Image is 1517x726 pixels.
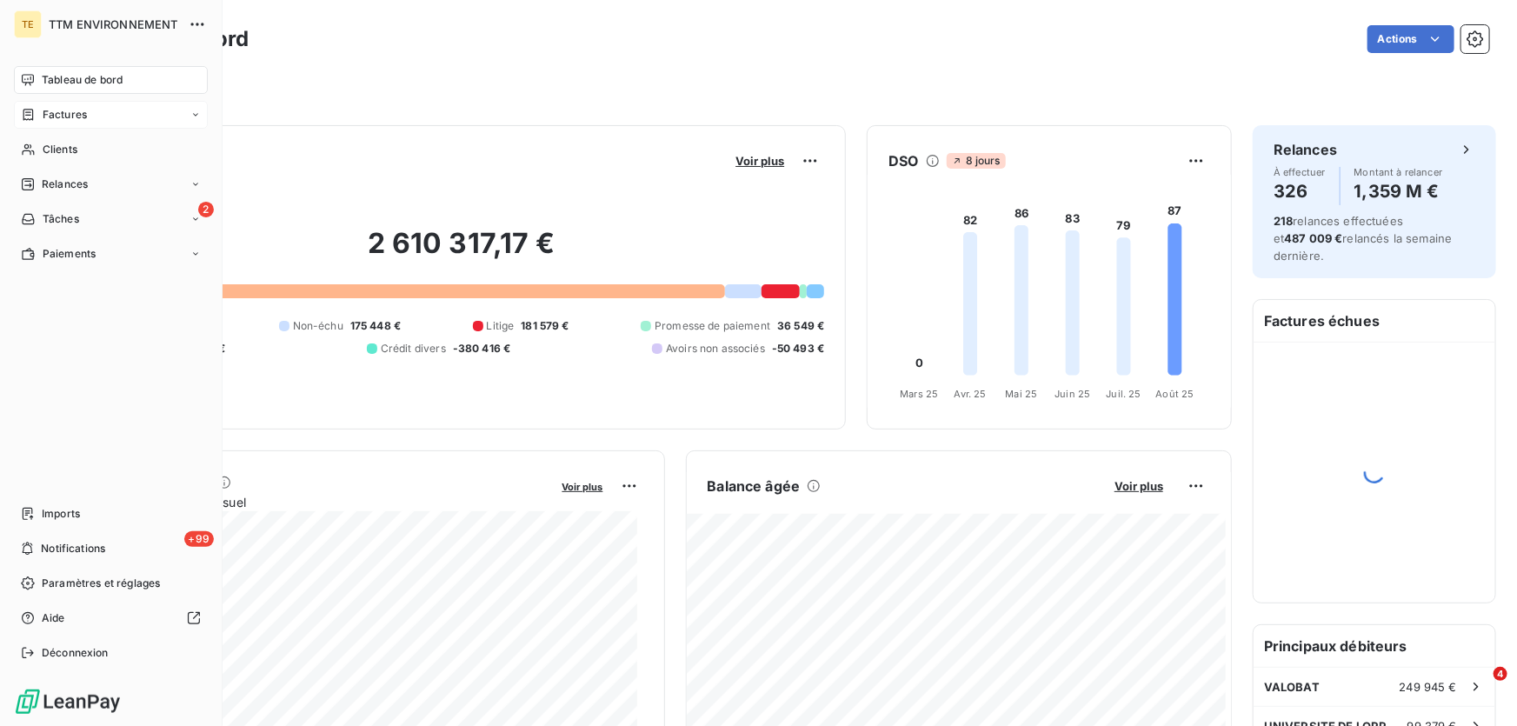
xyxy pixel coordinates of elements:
span: 175 448 € [350,318,401,334]
span: -50 493 € [772,341,824,356]
img: Logo LeanPay [14,688,122,716]
span: 4 [1494,667,1507,681]
h6: Relances [1274,139,1337,160]
span: Paramètres et réglages [42,576,160,591]
span: Chiffre d'affaires mensuel [98,493,550,511]
h6: Principaux débiteurs [1254,625,1495,667]
h6: DSO [888,150,918,171]
span: 249 945 € [1400,680,1457,694]
span: Non-échu [293,318,343,334]
span: VALOBAT [1264,680,1320,694]
button: Voir plus [1109,478,1168,494]
span: 8 jours [947,153,1006,169]
tspan: Juin 25 [1055,388,1091,400]
button: Voir plus [557,478,609,494]
span: Notifications [41,541,105,556]
span: Crédit divers [381,341,446,356]
span: 36 549 € [777,318,824,334]
span: TTM ENVIRONNEMENT [49,17,178,31]
span: Avoirs non associés [666,341,765,356]
iframe: Intercom live chat [1458,667,1500,709]
span: -380 416 € [453,341,511,356]
span: 487 009 € [1284,231,1342,245]
a: Tableau de bord [14,66,208,94]
span: Clients [43,142,77,157]
button: Voir plus [730,153,789,169]
h4: 1,359 M € [1354,177,1443,205]
span: Aide [42,610,65,626]
h6: Balance âgée [708,476,801,496]
span: Factures [43,107,87,123]
span: Montant à relancer [1354,167,1443,177]
button: Actions [1367,25,1454,53]
span: Promesse de paiement [655,318,770,334]
a: Factures [14,101,208,129]
h6: Factures échues [1254,300,1495,342]
a: Clients [14,136,208,163]
a: Aide [14,604,208,632]
span: Imports [42,506,80,522]
span: Voir plus [735,154,784,168]
span: Voir plus [562,481,603,493]
tspan: Mai 25 [1006,388,1038,400]
span: Paiements [43,246,96,262]
span: 218 [1274,214,1293,228]
h2: 2 610 317,17 € [98,226,824,278]
span: +99 [184,531,214,547]
a: Relances [14,170,208,198]
a: Paramètres et réglages [14,569,208,597]
span: 181 579 € [521,318,569,334]
h4: 326 [1274,177,1326,205]
a: 2Tâches [14,205,208,233]
a: Imports [14,500,208,528]
span: Déconnexion [42,645,109,661]
span: Relances [42,177,88,192]
tspan: Août 25 [1156,388,1194,400]
tspan: Juil. 25 [1107,388,1141,400]
span: 2 [198,202,214,217]
span: relances effectuées et relancés la semaine dernière. [1274,214,1453,263]
tspan: Avr. 25 [955,388,987,400]
tspan: Mars 25 [901,388,939,400]
div: TE [14,10,42,38]
span: Voir plus [1114,479,1163,493]
span: Tableau de bord [42,72,123,88]
span: À effectuer [1274,167,1326,177]
span: Tâches [43,211,79,227]
span: Litige [487,318,515,334]
a: Paiements [14,240,208,268]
